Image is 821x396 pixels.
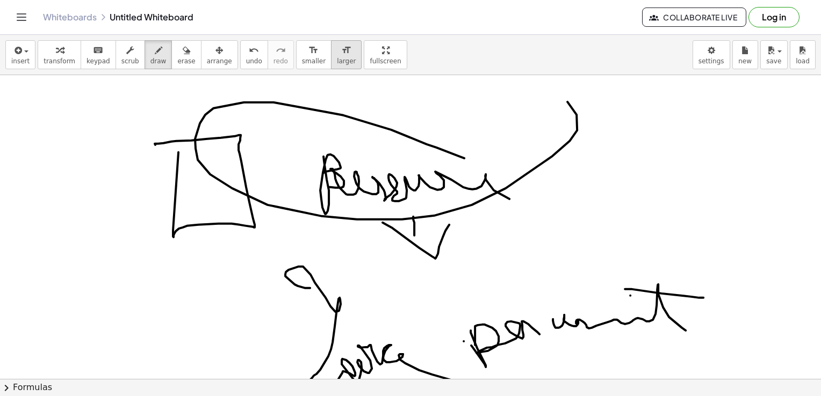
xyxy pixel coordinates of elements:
[760,40,788,69] button: save
[38,40,81,69] button: transform
[93,44,103,57] i: keyboard
[364,40,407,69] button: fullscreen
[302,57,326,65] span: smaller
[698,57,724,65] span: settings
[81,40,116,69] button: keyboardkeypad
[121,57,139,65] span: scrub
[116,40,145,69] button: scrub
[246,57,262,65] span: undo
[341,44,351,57] i: format_size
[651,12,737,22] span: Collaborate Live
[150,57,167,65] span: draw
[642,8,746,27] button: Collaborate Live
[732,40,758,69] button: new
[207,57,232,65] span: arrange
[268,40,294,69] button: redoredo
[201,40,238,69] button: arrange
[276,44,286,57] i: redo
[738,57,752,65] span: new
[331,40,362,69] button: format_sizelarger
[273,57,288,65] span: redo
[240,40,268,69] button: undoundo
[177,57,195,65] span: erase
[296,40,332,69] button: format_sizesmaller
[796,57,810,65] span: load
[693,40,730,69] button: settings
[44,57,75,65] span: transform
[337,57,356,65] span: larger
[748,7,800,27] button: Log in
[145,40,172,69] button: draw
[43,12,97,23] a: Whiteboards
[308,44,319,57] i: format_size
[249,44,259,57] i: undo
[5,40,35,69] button: insert
[370,57,401,65] span: fullscreen
[171,40,201,69] button: erase
[13,9,30,26] button: Toggle navigation
[11,57,30,65] span: insert
[766,57,781,65] span: save
[87,57,110,65] span: keypad
[790,40,816,69] button: load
